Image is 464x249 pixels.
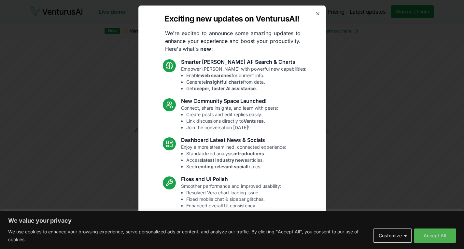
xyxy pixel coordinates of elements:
strong: deeper, faster AI assistance [194,85,256,91]
strong: new [200,45,211,52]
strong: web searches [201,72,232,78]
p: Smoother performance and improved usability: [181,183,281,209]
li: Access articles. [186,157,286,163]
h3: Dashboard Latest News & Socials [181,136,286,144]
li: Generate from data. [186,78,306,85]
p: We're excited to announce some amazing updates to enhance your experience and boost your producti... [160,29,306,52]
li: Standardized analysis . [186,150,286,157]
strong: insightful charts [206,79,243,84]
li: See topics. [186,163,286,170]
li: Enable for current info. [186,72,306,78]
strong: introductions [233,150,264,156]
li: Link discussions directly to . [186,118,278,124]
li: Create posts and edit replies easily. [186,111,278,118]
li: Join the conversation [DATE]! [186,124,278,131]
li: Get . [186,85,306,91]
h3: Fixes and UI Polish [181,175,281,183]
p: Connect, share insights, and learn with peers: [181,104,278,131]
p: These updates are designed to make VenturusAI more powerful, intuitive, and user-friendly. Let us... [159,214,305,237]
li: Resolved Vera chart loading issue. [186,189,281,196]
p: Enjoy a more streamlined, connected experience: [181,144,286,170]
li: Enhanced overall UI consistency. [186,202,281,209]
h3: New Community Space Launched! [181,97,278,104]
p: Empower [PERSON_NAME] with powerful new capabilities: [181,65,306,91]
strong: trending relevant social [194,163,247,169]
h3: Smarter [PERSON_NAME] AI: Search & Charts [181,58,306,65]
strong: latest industry news [202,157,247,162]
h2: Exciting new updates on VenturusAI! [164,13,299,24]
strong: Ventures [244,118,264,123]
li: Fixed mobile chat & sidebar glitches. [186,196,281,202]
